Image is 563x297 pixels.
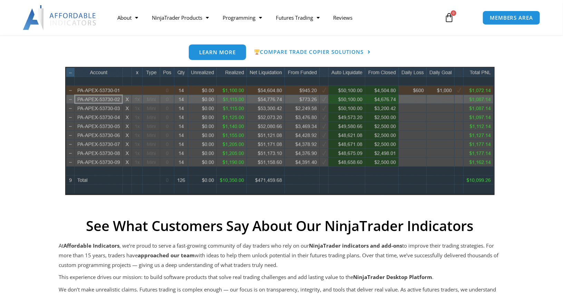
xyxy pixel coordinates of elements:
p: This experience drives our mission: to build software products that solve real trading challenges... [59,272,501,282]
h2: See What Customers Say About Our NinjaTrader Indicators [59,218,501,234]
img: wideview8 28 2 | Affordable Indicators – NinjaTrader [65,67,495,195]
nav: Menu [110,10,436,26]
a: Programming [216,10,269,26]
img: LogoAI | Affordable Indicators – NinjaTrader [23,5,97,30]
span: MEMBERS AREA [490,15,533,20]
img: 🏆 [254,49,260,55]
a: 🏆Compare Trade Copier Solutions [254,45,371,60]
span: Compare Trade Copier Solutions [254,49,363,55]
p: At , we’re proud to serve a fast-growing community of day traders who rely on our to improve thei... [59,241,501,270]
strong: NinjaTrader indicators and add-ons [309,242,402,249]
strong: NinjaTrader Desktop Platform [353,274,433,280]
a: NinjaTrader Products [145,10,216,26]
a: 0 [434,8,464,28]
strong: Affordable Indicators [64,242,120,249]
a: MEMBERS AREA [483,11,540,25]
a: Reviews [327,10,360,26]
span: Learn more [199,50,236,55]
strong: approached our team [138,252,195,259]
span: 0 [451,10,456,16]
a: About [110,10,145,26]
a: Futures Trading [269,10,327,26]
a: Learn more [189,45,246,60]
